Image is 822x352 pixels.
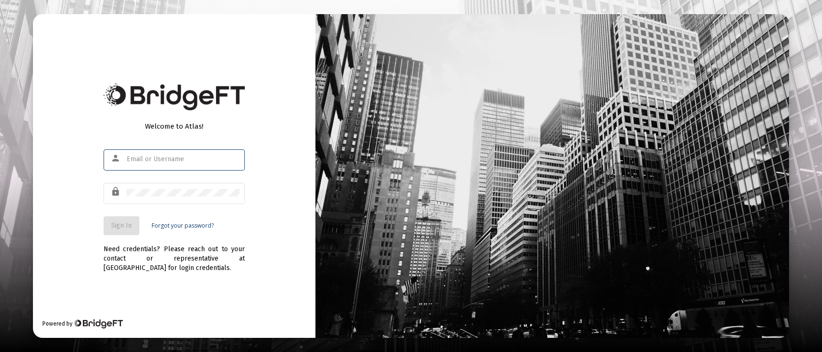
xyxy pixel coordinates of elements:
a: Forgot your password? [152,221,214,230]
div: Welcome to Atlas! [104,122,245,131]
div: Need credentials? Please reach out to your contact or representative at [GEOGRAPHIC_DATA] for log... [104,235,245,273]
input: Email or Username [127,156,240,163]
span: Sign In [111,221,132,229]
mat-icon: lock [111,186,122,197]
div: Powered by [42,319,123,328]
img: Bridge Financial Technology Logo [73,319,123,328]
img: Bridge Financial Technology Logo [104,83,245,110]
button: Sign In [104,216,139,235]
mat-icon: person [111,153,122,164]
